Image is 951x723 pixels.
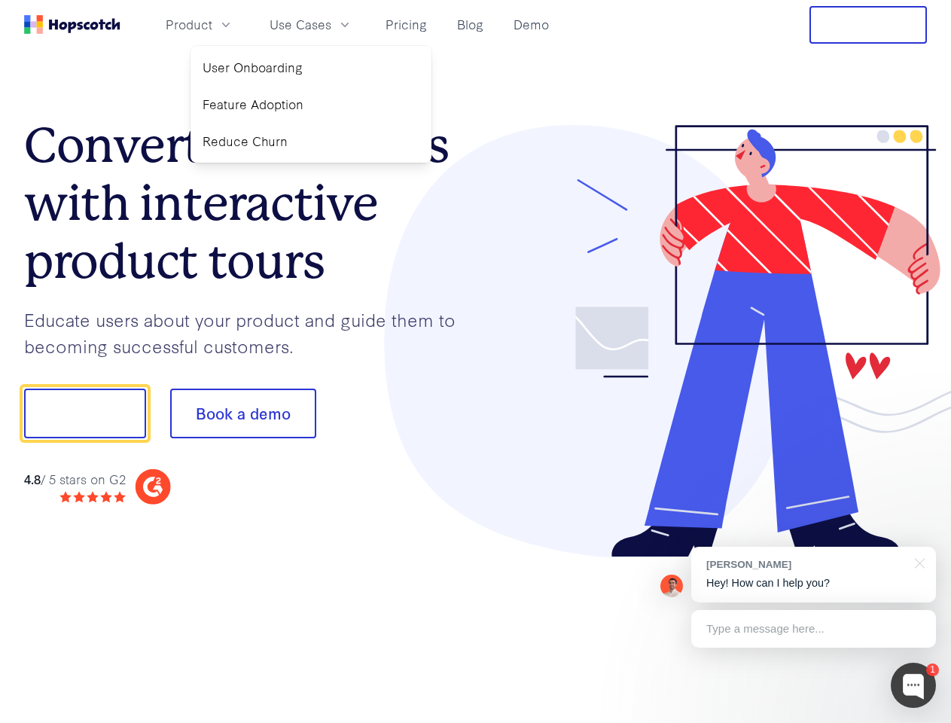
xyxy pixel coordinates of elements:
[197,126,425,157] a: Reduce Churn
[170,389,316,438] button: Book a demo
[24,15,120,34] a: Home
[24,470,41,487] strong: 4.8
[197,89,425,120] a: Feature Adoption
[809,6,927,44] button: Free Trial
[926,664,939,676] div: 1
[660,575,683,597] img: Mark Spera
[24,470,126,489] div: / 5 stars on G2
[157,12,242,37] button: Product
[451,12,489,37] a: Blog
[24,307,476,358] p: Educate users about your product and guide them to becoming successful customers.
[508,12,555,37] a: Demo
[706,575,921,591] p: Hey! How can I help you?
[261,12,361,37] button: Use Cases
[379,12,433,37] a: Pricing
[24,117,476,290] h1: Convert more trials with interactive product tours
[166,15,212,34] span: Product
[24,389,146,438] button: Show me!
[706,557,906,572] div: [PERSON_NAME]
[270,15,331,34] span: Use Cases
[691,610,936,648] div: Type a message here...
[197,52,425,83] a: User Onboarding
